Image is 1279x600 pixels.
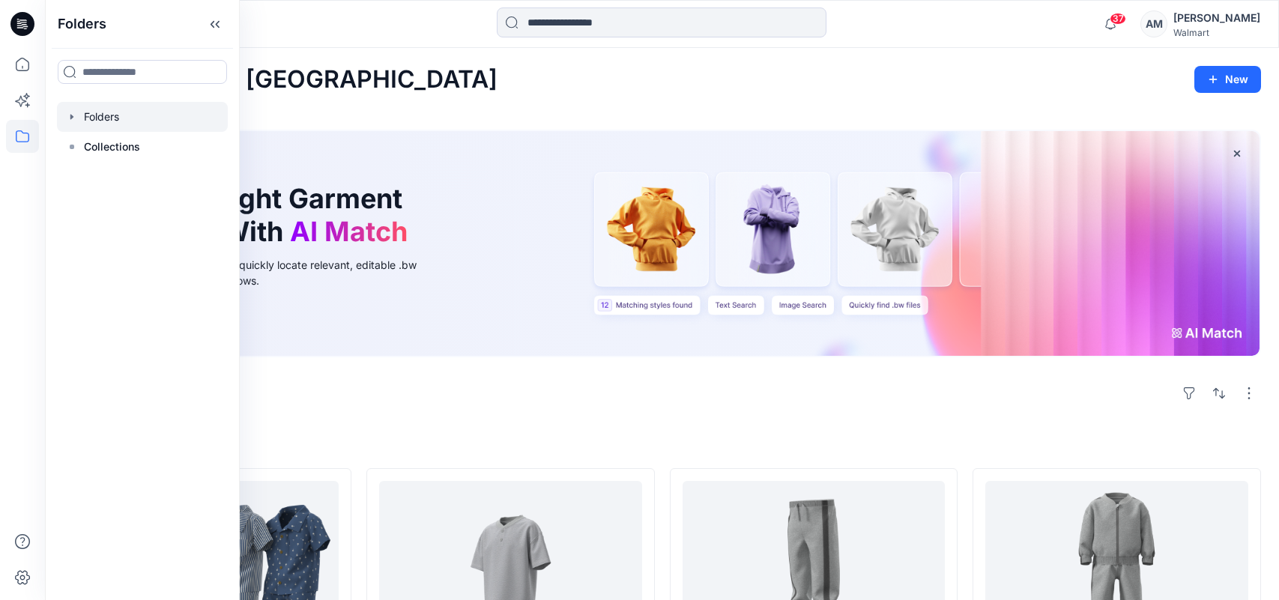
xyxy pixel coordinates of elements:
h2: Welcome back, [GEOGRAPHIC_DATA] [63,66,498,94]
span: 37 [1110,13,1126,25]
button: New [1194,66,1261,93]
div: Walmart [1173,27,1260,38]
h4: Styles [63,435,1261,453]
div: Use text or image search to quickly locate relevant, editable .bw files for faster design workflows. [100,257,438,288]
div: AM [1140,10,1167,37]
span: AI Match [290,215,408,248]
p: Collections [84,138,140,156]
h1: Find the Right Garment Instantly With [100,183,415,247]
div: [PERSON_NAME] [1173,9,1260,27]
